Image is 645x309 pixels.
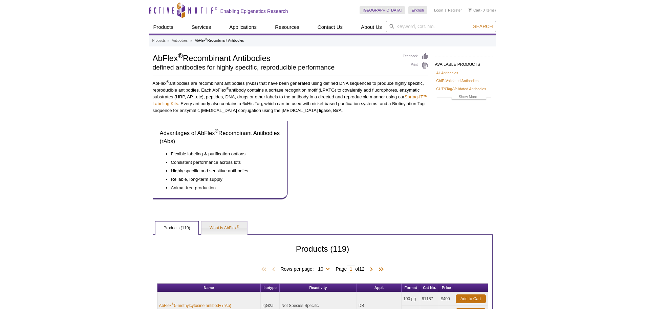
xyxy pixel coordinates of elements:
span: Page of [332,266,368,272]
span: Previous Page [270,266,277,273]
td: $400 [439,292,454,306]
th: Isotype [261,284,280,292]
h2: Products (119) [157,246,488,259]
sup: ® [178,52,183,59]
th: Format [402,284,420,292]
span: Search [473,24,493,29]
span: Next Page [368,266,375,273]
sup: ® [172,302,174,306]
td: 100 µg [402,292,420,306]
span: First Page [260,266,270,273]
a: Applications [225,21,261,34]
a: Services [188,21,215,34]
a: Register [448,8,462,13]
p: AbFlex antibodies are recombinant antibodies (rAbs) that have been generated using defined DNA se... [153,80,428,114]
sup: ® [237,225,239,228]
a: Feedback [403,53,428,60]
h2: Enabling Epigenetics Research [220,8,288,14]
a: Login [434,8,443,13]
a: Antibodies [172,38,188,44]
span: Last Page [375,266,385,273]
a: Products [152,38,166,44]
a: Print [403,62,428,69]
td: 91187 [420,292,439,306]
a: [GEOGRAPHIC_DATA] [360,6,405,14]
li: Reliable, long-term supply [171,174,274,183]
a: Add to Cart [456,294,486,303]
input: Keyword, Cat. No. [386,21,496,32]
a: Products (119) [155,221,198,235]
img: Your Cart [469,8,472,12]
a: What is AbFlex® [201,221,247,235]
sup: ® [167,80,169,84]
h2: AVAILABLE PRODUCTS [435,57,493,69]
li: Flexible labeling & purification options [171,151,274,157]
a: Contact Us [314,21,347,34]
a: Cart [469,8,480,13]
a: AbFlex®5-methylcytosine antibody (rAb) [159,303,231,309]
a: English [408,6,427,14]
h2: defined antibodies for highly specific, reproducible performance [153,64,396,71]
a: All Antibodies [436,70,458,76]
a: Show More [436,94,491,101]
sup: ® [215,129,218,134]
a: CUT&Tag-Validated Antibodies [436,86,486,92]
li: Highly specific and sensitive antibodies [171,166,274,174]
button: Search [471,23,495,30]
th: Appl. [357,284,402,292]
a: Products [149,21,177,34]
th: Price [439,284,454,292]
a: ChIP-Validated Antibodies [436,78,479,84]
li: Consistent performance across lots [171,157,274,166]
li: Animal-free production [171,183,274,191]
span: 12 [359,266,365,272]
span: Rows per page: [280,265,332,272]
a: Resources [271,21,303,34]
th: Name [157,284,261,292]
sup: ® [205,38,207,41]
li: » [190,39,192,42]
a: About Us [357,21,386,34]
h1: AbFlex Recombinant Antibodies [153,53,396,63]
th: Reactivity [280,284,357,292]
th: Cat No. [420,284,439,292]
h3: Advantages of AbFlex Recombinant Antibodies (rAbs) [160,129,281,146]
sup: ® [226,86,229,91]
li: | [445,6,446,14]
li: AbFlex Recombinant Antibodies [195,39,244,42]
li: » [167,39,169,42]
li: (0 items) [469,6,496,14]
